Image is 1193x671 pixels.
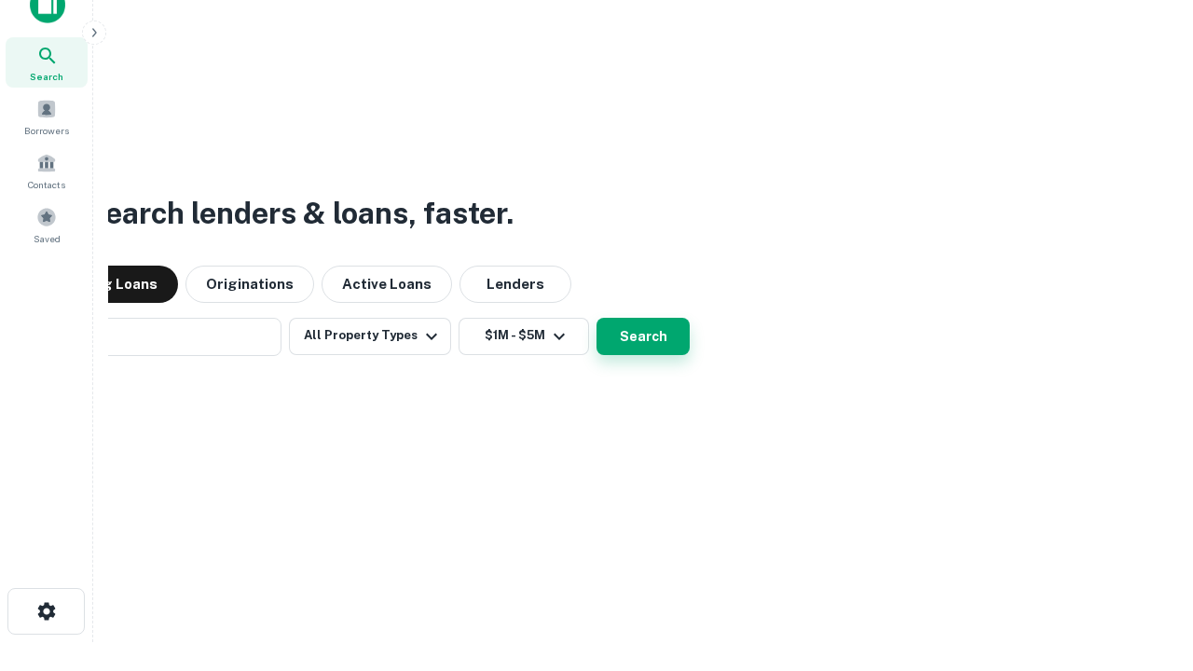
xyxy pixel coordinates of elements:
[24,123,69,138] span: Borrowers
[185,266,314,303] button: Originations
[6,91,88,142] a: Borrowers
[596,318,690,355] button: Search
[85,191,514,236] h3: Search lenders & loans, faster.
[459,266,571,303] button: Lenders
[459,318,589,355] button: $1M - $5M
[289,318,451,355] button: All Property Types
[322,266,452,303] button: Active Loans
[30,69,63,84] span: Search
[6,37,88,88] a: Search
[6,145,88,196] a: Contacts
[28,177,65,192] span: Contacts
[1100,522,1193,611] iframe: Chat Widget
[6,199,88,250] a: Saved
[34,231,61,246] span: Saved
